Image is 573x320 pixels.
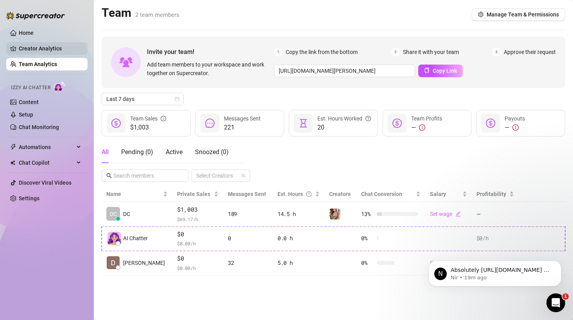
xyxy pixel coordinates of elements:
[130,114,166,123] div: Team Sales
[487,11,559,18] span: Manage Team & Permissions
[123,259,165,267] span: [PERSON_NAME]
[195,148,229,156] span: Snoozed ( 0 )
[278,210,320,218] div: 14.5 h
[166,148,183,156] span: Active
[121,147,153,157] div: Pending ( 0 )
[102,147,109,157] div: All
[54,81,66,92] img: AI Chatter
[361,191,402,197] span: Chat Conversion
[106,173,112,178] span: search
[102,187,172,202] th: Name
[228,259,268,267] div: 32
[278,234,320,243] div: 0.0 h
[476,234,514,243] div: $0 /h
[177,191,210,197] span: Private Sales
[19,180,72,186] a: Discover Viral Videos
[11,84,50,92] span: Izzy AI Chatter
[492,48,501,56] span: 3
[107,232,121,245] img: izzy-ai-chatter-avatar-DDCN_rTZ.svg
[161,114,166,123] span: info-circle
[228,191,266,197] span: Messages Sent
[205,119,215,128] span: message
[472,8,565,21] button: Manage Team & Permissions
[417,244,573,299] iframe: Intercom notifications message
[111,119,121,128] span: dollar-circle
[546,293,565,312] iframe: Intercom live chat
[299,119,308,128] span: hourglass
[19,111,33,118] a: Setup
[278,259,320,267] div: 5.0 h
[110,210,117,218] span: DC
[411,123,442,132] div: —
[177,239,218,247] span: $ 0.00 /h
[102,5,179,20] h2: Team
[365,114,371,123] span: question-circle
[433,68,457,74] span: Copy Link
[505,115,525,122] span: Payouts
[391,48,400,56] span: 2
[147,47,274,57] span: Invite your team!
[177,230,218,239] span: $0
[324,187,356,202] th: Creators
[19,99,39,105] a: Content
[241,173,246,178] span: team
[175,97,179,101] span: calendar
[361,259,374,267] span: 0 %
[476,191,506,197] span: Profitability
[177,254,218,263] span: $0
[130,123,166,132] span: $1,003
[177,264,218,272] span: $ 0.00 /h
[123,234,148,243] span: AI Chatter
[224,115,261,122] span: Messages Sent
[177,205,218,214] span: $1,003
[224,123,261,132] span: 221
[177,215,218,223] span: $ 69.17 /h
[361,210,374,218] span: 13 %
[106,190,161,198] span: Name
[10,144,16,150] span: thunderbolt
[19,124,59,130] a: Chat Monitoring
[505,123,525,132] div: —
[286,48,358,56] span: Copy the link from the bottom
[472,202,519,227] td: —
[10,160,15,165] img: Chat Copilot
[486,119,495,128] span: dollar-circle
[361,234,374,243] span: 0 %
[228,210,268,218] div: 189
[6,12,65,20] img: logo-BBDzfeDw.svg
[306,190,312,198] span: question-circle
[317,114,371,123] div: Est. Hours Worked
[106,93,179,105] span: Last 7 days
[19,30,34,36] a: Home
[113,171,177,180] input: Search members
[19,156,74,169] span: Chat Copilot
[418,65,463,77] button: Copy Link
[430,211,461,217] a: Set wageedit
[329,209,340,219] img: Linda
[512,124,519,131] span: exclamation-circle
[455,211,461,217] span: edit
[19,195,39,201] a: Settings
[278,190,313,198] div: Est. Hours
[274,48,283,56] span: 1
[228,234,268,243] div: 0
[19,61,57,67] a: Team Analytics
[317,123,371,132] span: 20
[135,11,179,18] span: 2 team members
[392,119,402,128] span: dollar-circle
[478,12,483,17] span: setting
[430,191,446,197] span: Salary
[419,124,425,131] span: exclamation-circle
[411,115,442,122] span: Team Profits
[504,48,556,56] span: Approve their request
[107,256,120,269] img: DeeDee Song
[424,68,430,73] span: copy
[403,48,459,56] span: Share it with your team
[147,60,271,77] span: Add team members to your workspace and work together on Supercreator.
[123,210,130,218] span: DC
[562,293,569,300] span: 1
